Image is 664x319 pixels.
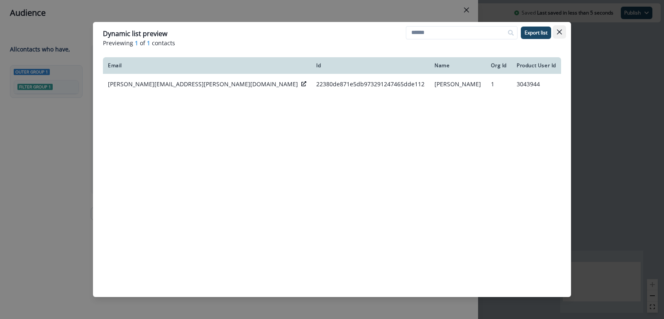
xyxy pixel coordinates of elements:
[525,30,547,36] p: Export list
[103,39,561,47] p: Previewing of contacts
[147,39,150,47] span: 1
[435,62,481,69] div: Name
[521,27,551,39] button: Export list
[316,62,425,69] div: Id
[108,80,298,88] p: [PERSON_NAME][EMAIL_ADDRESS][PERSON_NAME][DOMAIN_NAME]
[430,74,486,95] td: [PERSON_NAME]
[103,29,167,39] p: Dynamic list preview
[517,62,556,69] div: Product User Id
[135,39,138,47] span: 1
[486,74,512,95] td: 1
[491,62,507,69] div: Org Id
[108,62,306,69] div: Email
[553,25,566,39] button: Close
[311,74,430,95] td: 22380de871e5db973291247465dde112
[512,74,561,95] td: 3043944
